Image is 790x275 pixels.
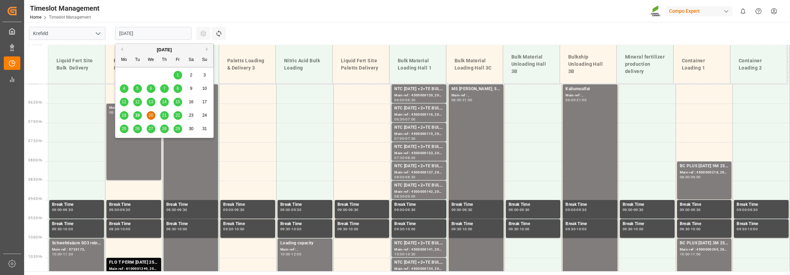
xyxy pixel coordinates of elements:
[122,126,126,131] span: 25
[404,253,405,256] div: -
[575,228,576,231] div: -
[575,98,576,102] div: -
[404,208,405,211] div: -
[160,56,169,64] div: Th
[291,253,301,256] div: 12:00
[518,208,519,211] div: -
[174,98,182,106] div: Choose Friday, August 15th, 2025
[509,208,519,211] div: 09:00
[200,111,209,120] div: Choose Sunday, August 24th, 2025
[28,139,42,143] span: 07:30 Hr
[109,105,158,111] div: Main ref : Abholung für Erkolfill,
[394,105,444,112] div: NTC [DATE] +2+TE BULK;
[737,201,786,208] div: Break Time
[462,208,472,211] div: 09:30
[623,201,672,208] div: Break Time
[136,86,139,91] span: 5
[509,228,519,231] div: 09:30
[200,98,209,106] div: Choose Sunday, August 17th, 2025
[189,113,193,118] span: 23
[737,228,747,231] div: 09:30
[666,4,735,18] button: Compo Expert
[290,228,291,231] div: -
[177,208,187,211] div: 09:30
[747,228,748,231] div: -
[394,208,404,211] div: 09:00
[451,98,461,102] div: 06:00
[109,221,158,228] div: Break Time
[290,208,291,211] div: -
[52,228,62,231] div: 09:30
[394,144,444,150] div: NTC [DATE] +2+TE BULK;
[461,228,462,231] div: -
[166,208,176,211] div: 09:00
[187,84,196,93] div: Choose Saturday, August 9th, 2025
[135,126,139,131] span: 26
[736,54,781,74] div: Container Loading 2
[223,201,272,208] div: Break Time
[166,221,216,228] div: Break Time
[54,54,100,74] div: Liquid Fert Site Bulk Delivery
[62,228,63,231] div: -
[174,56,182,64] div: Fr
[394,118,404,121] div: 06:30
[135,99,139,104] span: 12
[120,125,128,133] div: Choose Monday, August 25th, 2025
[111,54,156,74] div: Paletts Loading & Delivery 1
[163,86,166,91] span: 7
[576,98,586,102] div: 21:00
[119,47,123,51] button: Previous Month
[394,131,444,137] div: Main ref : 4500000115, 2000000058;
[147,84,155,93] div: Choose Wednesday, August 6th, 2025
[30,3,100,13] div: Timeslot Management
[633,208,634,211] div: -
[394,266,444,272] div: Main ref : 4500000134, 2000000058;
[200,71,209,80] div: Choose Sunday, August 3rd, 2025
[634,228,644,231] div: 10:00
[119,208,120,211] div: -
[622,51,668,78] div: Mineral fertilizer production delivery
[404,176,405,179] div: -
[404,98,405,102] div: -
[751,3,766,19] button: Help Center
[202,99,207,104] span: 17
[225,54,270,74] div: Paletts Loading & Delivery 3
[394,240,444,247] div: NTC [DATE] +2+TE BULK;
[680,170,729,176] div: Main ref : 4500000218, 2000000020;
[147,111,155,120] div: Choose Wednesday, August 20th, 2025
[394,98,404,102] div: 06:00
[394,156,404,159] div: 07:30
[405,208,415,211] div: 09:30
[200,125,209,133] div: Choose Sunday, August 31st, 2025
[202,113,207,118] span: 24
[451,86,501,93] div: MS [PERSON_NAME]; 550to BLK Classic + 600 BLK Suprem
[291,208,301,211] div: 09:30
[451,221,501,228] div: Break Time
[394,247,444,253] div: Main ref : 4500000141, 2000000058;
[347,208,348,211] div: -
[148,126,153,131] span: 27
[405,137,415,140] div: 07:30
[349,208,358,211] div: 09:30
[202,126,207,131] span: 31
[62,253,63,256] div: -
[189,99,193,104] span: 16
[404,156,405,159] div: -
[405,253,415,256] div: 10:30
[28,101,42,104] span: 06:30 Hr
[109,259,158,266] div: FLO T PERM [DATE] 25kg (x40) INT;
[337,208,347,211] div: 09:00
[451,93,501,98] div: Main ref : ,
[176,208,177,211] div: -
[394,170,444,176] div: Main ref : 4500000137, 2000000058;
[394,259,444,266] div: NTC [DATE] +2+TE BULK;
[509,201,558,208] div: Break Time
[689,228,690,231] div: -
[633,228,634,231] div: -
[63,228,73,231] div: 10:00
[120,84,128,93] div: Choose Monday, August 4th, 2025
[748,208,758,211] div: 09:30
[28,197,42,201] span: 09:00 Hr
[451,228,461,231] div: 09:30
[52,221,101,228] div: Break Time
